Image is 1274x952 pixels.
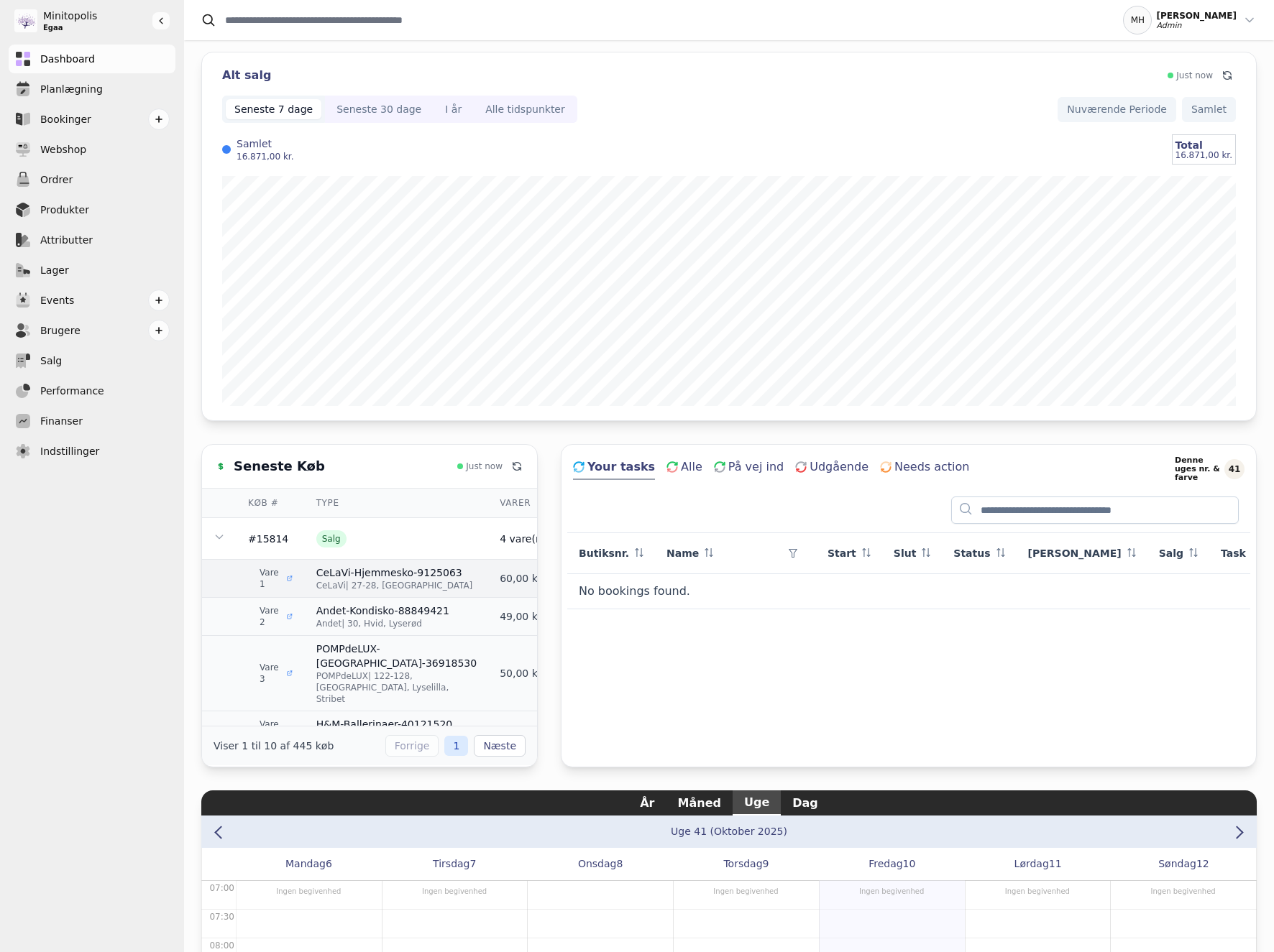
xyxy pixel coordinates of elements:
[9,165,175,194] a: Ordrer
[869,856,902,872] span: Fredag
[326,856,332,872] span: 6
[260,605,280,628] div: Vare 2
[316,642,477,670] div: POMPdeLUX-[GEOGRAPHIC_DATA]-36918530
[40,384,104,399] span: Performance
[209,941,234,951] span: 08:00
[573,458,655,480] button: Your tasks
[40,172,73,188] span: Ordrer
[474,735,526,757] button: Næste
[795,458,869,480] button: Udgående
[9,407,175,435] a: Finanser
[1227,821,1247,842] button: Next week
[681,458,702,476] span: Alle
[40,112,91,127] span: Bookinger
[953,546,990,560] span: Status
[9,105,175,134] a: Bookinger
[40,323,81,338] span: Brugere
[40,233,93,248] span: Attributter
[433,856,469,872] span: Tirsdag
[445,102,462,116] div: I år
[1123,6,1152,34] div: MH
[969,880,1106,897] div: Ingen begivenhed
[763,856,769,872] span: 9
[285,856,326,872] span: Mandag
[508,458,526,475] button: Refresh data
[628,790,666,815] button: År view
[728,458,784,476] span: På vej ind
[578,856,617,872] span: Onsdag
[386,880,523,897] div: Ingen begivenhed
[666,790,733,815] button: Måned view
[234,102,313,116] div: Seneste 7 dage
[40,263,69,278] span: Lager
[237,489,305,518] th: Køb #
[40,444,99,459] span: Indstillinger
[714,458,784,480] button: På vej ind
[316,530,347,547] span: Salg
[222,96,325,123] button: Seneste 7 dage
[828,546,856,560] span: Start
[40,293,74,308] span: Events
[260,662,280,685] div: Vare 3
[444,736,468,756] span: 1
[248,532,293,546] div: #15814
[810,458,869,476] span: Udgående
[1221,546,1246,560] span: Task
[903,856,916,872] span: 10
[1176,70,1213,81] span: Just now
[1196,856,1209,872] span: 12
[40,142,86,157] span: Webshop
[1219,67,1236,84] button: Refresh data
[466,461,503,472] span: Just now
[316,604,477,618] div: Andet-Kondisko-88849421
[209,912,234,922] span: 07:30
[316,618,477,629] div: Andet
[470,856,477,872] span: 7
[211,821,230,842] button: Previous week
[579,546,629,560] span: Butiksnr.
[40,82,103,97] span: Planlægning
[240,880,377,897] div: Ingen begivenhed
[9,316,175,345] a: Brugere
[1158,856,1196,872] span: Søndag
[485,102,565,116] div: Alle tidspunkter
[781,790,830,815] button: Dag view
[1224,459,1245,479] div: 41
[1028,546,1122,560] span: [PERSON_NAME]
[9,286,175,315] a: Events
[9,135,175,164] a: Webshop
[40,203,89,218] span: Produkter
[1114,880,1252,897] div: Ingen begivenhed
[1176,149,1232,161] div: 16.871,00 kr.
[500,573,544,584] span: 60,00 kr.
[9,376,175,405] a: Performance
[616,856,623,872] span: 8
[1176,138,1232,152] div: Total
[385,735,439,757] button: Forrige
[9,45,175,73] a: Dashboard
[1182,97,1236,122] button: Samlet
[316,580,477,591] div: CeLaVi
[677,880,815,897] div: Ingen begivenhed
[434,96,474,123] button: I år
[316,717,477,731] div: H&M-Ballerinaer-40121520
[346,581,473,591] span: | 27-28, [GEOGRAPHIC_DATA]
[500,724,544,736] span: 25,00 kr.
[823,880,961,897] div: Ingen begivenhed
[336,102,421,116] div: Seneste 30 dage
[9,346,175,375] a: Salg
[40,353,62,369] span: Salg
[237,137,293,151] label: Samlet
[9,75,175,103] a: Planlægning
[316,565,477,580] div: CeLaVi-Hjemmesko-9125063
[666,546,699,560] span: Name
[152,12,170,29] button: Gør sidebaren større eller mindre
[342,619,422,629] span: | 30, Hvid, Lyserød
[500,532,544,546] div: 4 vare(r)
[1058,97,1176,122] button: Nuværende Periode
[894,458,969,476] span: Needs action
[587,458,655,476] span: Your tasks
[325,96,434,123] button: Seneste 30 dage
[1123,6,1257,34] button: MH[PERSON_NAME]Admin
[500,611,544,622] span: 49,00 kr.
